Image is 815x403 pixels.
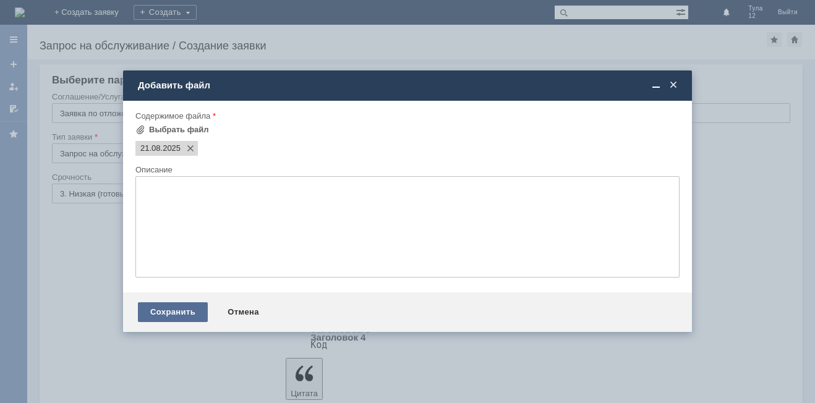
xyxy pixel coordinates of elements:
span: 21.08.2025 [161,143,181,153]
span: Закрыть [667,80,680,91]
div: Добавить файл [138,80,680,91]
div: Выбрать файл [149,125,209,135]
div: Содержимое файла [135,112,677,120]
div: Прошу удалить отложенные чеки за [DATE]. [5,5,181,25]
span: 21.08.2025 [140,143,161,153]
div: Описание [135,166,677,174]
span: Свернуть (Ctrl + M) [650,80,662,91]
